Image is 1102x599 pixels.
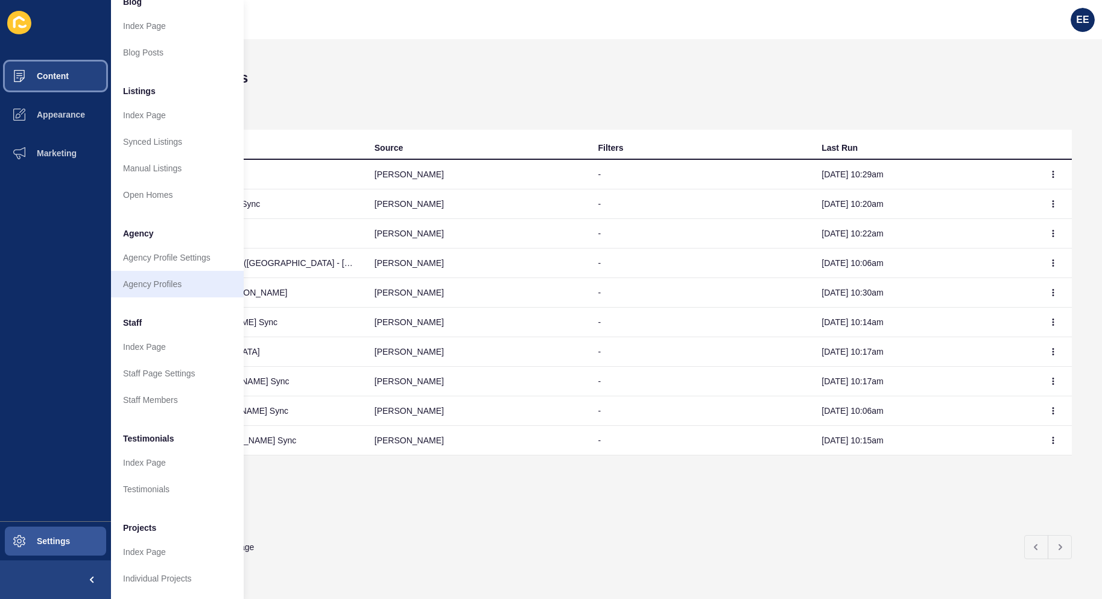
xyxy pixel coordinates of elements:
td: [PERSON_NAME] [365,278,589,308]
td: Springwood [PERSON_NAME] Sync [141,396,365,426]
td: - [589,308,812,337]
td: Greater Springfield Rex Sync [141,189,365,219]
td: Brisbane East [PERSON_NAME] Sync [141,426,365,455]
span: Agency [123,227,154,239]
td: [PERSON_NAME] Sync [141,219,365,249]
span: EE [1076,14,1089,26]
td: [PERSON_NAME] [365,308,589,337]
td: - [589,189,812,219]
a: Open Homes [111,182,244,208]
td: [DATE] 10:30am [812,278,1036,308]
a: Blog Posts [111,39,244,66]
td: [PERSON_NAME] [365,249,589,278]
td: Toowong [PERSON_NAME] Sync [141,308,365,337]
span: Staff [123,317,142,329]
td: [PERSON_NAME] Sync ([GEOGRAPHIC_DATA] - [GEOGRAPHIC_DATA] location) [141,249,365,278]
td: - [589,426,812,455]
td: [DATE] 10:22am [812,219,1036,249]
a: Agency Profile Settings [111,244,244,271]
a: Staff Members [111,387,244,413]
span: Projects [123,522,156,534]
td: [PERSON_NAME] [365,189,589,219]
div: Source [375,142,403,154]
td: - [589,396,812,426]
td: Toowoomba [PERSON_NAME] Sync [141,367,365,396]
a: Synced Listings [111,128,244,155]
a: Testimonials [111,476,244,502]
a: Agency Profiles [111,271,244,297]
span: Listings [123,85,156,97]
td: [PERSON_NAME] [365,426,589,455]
a: Index Page [111,539,244,565]
td: - [589,249,812,278]
a: Index Page [111,449,244,476]
td: [DATE] 10:14am [812,308,1036,337]
td: [DATE] 10:29am [812,160,1036,189]
td: [DATE] 10:06am [812,396,1036,426]
td: [PERSON_NAME] [365,219,589,249]
td: NGU Quakers Hill [141,160,365,189]
td: [PERSON_NAME] [365,396,589,426]
td: - [589,160,812,189]
td: [DATE] 10:15am [812,426,1036,455]
td: [DATE] 10:06am [812,249,1036,278]
a: Index Page [111,102,244,128]
a: Staff Page Settings [111,360,244,387]
a: Index Page [111,334,244,360]
h1: Listing sources [141,69,1072,86]
td: NGU [GEOGRAPHIC_DATA] [141,337,365,367]
td: [DATE] 10:20am [812,189,1036,219]
td: [DATE] 10:17am [812,367,1036,396]
div: Filters [598,142,624,154]
td: - [589,367,812,396]
td: [DATE] 10:17am [812,337,1036,367]
a: Manual Listings [111,155,244,182]
a: Index Page [111,13,244,39]
td: [PERSON_NAME] [365,337,589,367]
td: NGU Real Estate [PERSON_NAME] [141,278,365,308]
td: [PERSON_NAME] [365,160,589,189]
a: Individual Projects [111,565,244,592]
td: [PERSON_NAME] [365,367,589,396]
td: - [589,219,812,249]
td: - [589,337,812,367]
div: Last Run [822,142,858,154]
span: Testimonials [123,433,174,445]
td: - [589,278,812,308]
